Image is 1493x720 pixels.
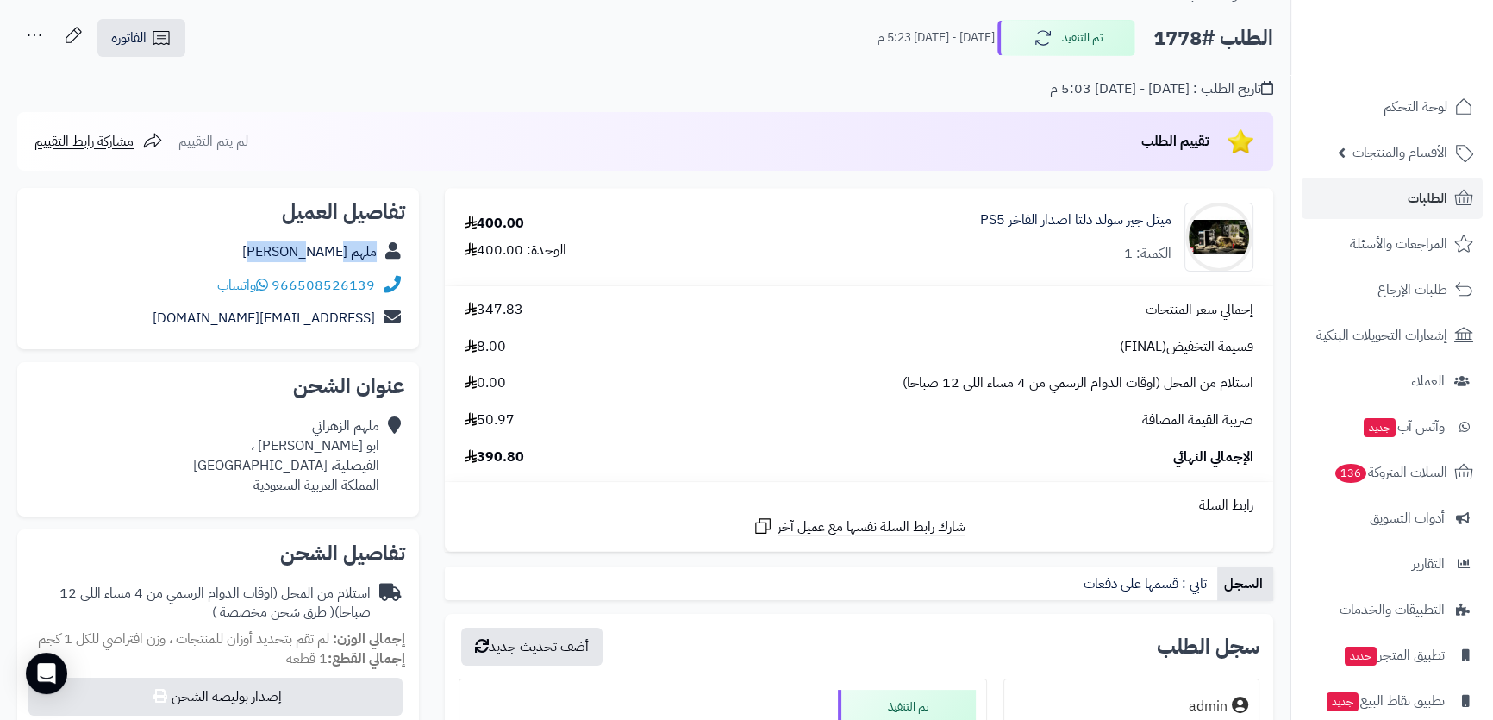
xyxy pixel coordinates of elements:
[31,584,371,623] div: استلام من المحل (اوقات الدوام الرسمي من 4 مساء اللى 12 صباحا)
[1077,567,1217,601] a: تابي : قسمها على دفعات
[1316,323,1447,347] span: إشعارات التحويلات البنكية
[34,131,134,152] span: مشاركة رابط التقييم
[465,337,511,357] span: -8.00
[465,241,566,260] div: الوحدة: 400.00
[465,410,515,430] span: 50.97
[465,300,523,320] span: 347.83
[1302,589,1483,630] a: التطبيقات والخدمات
[111,28,147,48] span: الفاتورة
[272,275,375,296] a: 966508526139
[1364,418,1396,437] span: جديد
[1153,21,1273,56] h2: الطلب #1778
[34,131,163,152] a: مشاركة رابط التقييم
[31,376,405,397] h2: عنوان الشحن
[1340,598,1445,622] span: التطبيقات والخدمات
[1377,278,1447,302] span: طلبات الإرجاع
[903,373,1253,393] span: استلام من المحل (اوقات الدوام الرسمي من 4 مساء اللى 12 صباحا)
[1352,141,1447,165] span: الأقسام والمنتجات
[1343,643,1445,667] span: تطبيق المتجر
[1350,232,1447,256] span: المراجعات والأسئلة
[1302,498,1483,539] a: أدوات التسويق
[452,496,1266,516] div: رابط السلة
[1325,689,1445,713] span: تطبيق نقاط البيع
[212,602,334,623] span: ( طرق شحن مخصصة )
[1327,692,1359,711] span: جديد
[26,653,67,694] div: Open Intercom Messenger
[217,275,268,296] a: واتساب
[1141,131,1209,152] span: تقييم الطلب
[242,241,377,262] a: ملهم [PERSON_NAME]
[328,648,405,669] strong: إجمالي القطع:
[333,629,405,649] strong: إجمالي الوزن:
[1345,647,1377,666] span: جديد
[461,628,603,666] button: أضف تحديث جديد
[980,210,1171,230] a: ميتل جير سولد دلتا اصدار الفاخر PS5
[1384,95,1447,119] span: لوحة التحكم
[1302,406,1483,448] a: وآتس آبجديد
[1302,635,1483,676] a: تطبيق المتجرجديد
[97,19,185,57] a: الفاتورة
[1362,415,1445,439] span: وآتس آب
[1334,460,1447,485] span: السلات المتروكة
[778,517,965,537] span: شارك رابط السلة نفسها مع عميل آخر
[1302,269,1483,310] a: طلبات الإرجاع
[178,131,248,152] span: لم يتم التقييم
[1146,300,1253,320] span: إجمالي سعر المنتجات
[753,516,965,537] a: شارك رابط السلة نفسها مع عميل آخر
[1302,223,1483,265] a: المراجعات والأسئلة
[1217,567,1273,601] a: السجل
[1302,178,1483,219] a: الطلبات
[878,29,995,47] small: [DATE] - [DATE] 5:23 م
[1335,464,1366,483] span: 136
[38,629,329,649] span: لم تقم بتحديد أوزان للمنتجات ، وزن افتراضي للكل 1 كجم
[193,416,379,495] div: ملهم الزهراني ابو [PERSON_NAME] ، الفيصلية، [GEOGRAPHIC_DATA] المملكة العربية السعودية
[1050,79,1273,99] div: تاريخ الطلب : [DATE] - [DATE] 5:03 م
[1376,47,1477,83] img: logo-2.png
[1302,543,1483,585] a: التقارير
[465,214,524,234] div: 400.00
[465,448,524,467] span: 390.80
[1120,337,1253,357] span: قسيمة التخفيض(FINAL)
[31,543,405,564] h2: تفاصيل الشحن
[1411,369,1445,393] span: العملاء
[1302,360,1483,402] a: العملاء
[1142,410,1253,430] span: ضريبة القيمة المضافة
[153,308,375,329] a: [EMAIL_ADDRESS][DOMAIN_NAME]
[31,202,405,222] h2: تفاصيل العميل
[1124,244,1171,264] div: الكمية: 1
[28,678,403,716] button: إصدار بوليصة الشحن
[1302,315,1483,356] a: إشعارات التحويلات البنكية
[1408,186,1447,210] span: الطلبات
[465,373,506,393] span: 0.00
[1185,203,1252,272] img: 1756312966-gpxkkddxkaae9bx-1718099584462-90x90.jpg
[1412,552,1445,576] span: التقارير
[1157,636,1259,657] h3: سجل الطلب
[997,20,1135,56] button: تم التنفيذ
[1302,86,1483,128] a: لوحة التحكم
[1302,452,1483,493] a: السلات المتروكة136
[286,648,405,669] small: 1 قطعة
[1370,506,1445,530] span: أدوات التسويق
[1173,448,1253,467] span: الإجمالي النهائي
[1189,697,1228,717] div: admin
